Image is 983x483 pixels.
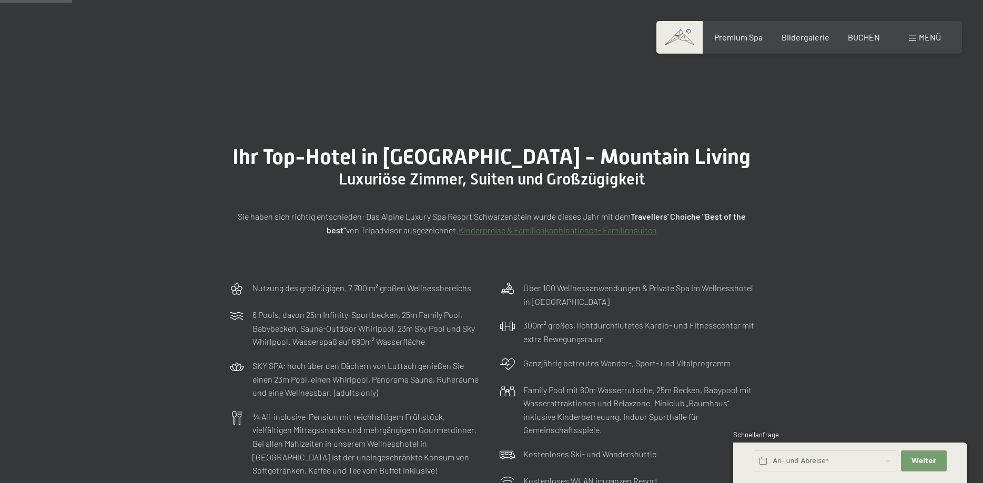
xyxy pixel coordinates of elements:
[327,211,746,235] strong: Travellers' Choiche "Best of the best"
[523,447,656,461] p: Kostenloses Ski- und Wandershuttle
[782,32,829,42] a: Bildergalerie
[523,318,755,345] p: 300m² großes, lichtdurchflutetes Kardio- und Fitnesscenter mit extra Bewegungsraum
[733,430,779,439] span: Schnellanfrage
[523,281,755,308] p: Über 100 Wellnessanwendungen & Private Spa im Wellnesshotel in [GEOGRAPHIC_DATA]
[459,225,657,235] a: Kinderpreise & Familienkonbinationen- Familiensuiten
[232,145,751,169] span: Ihr Top-Hotel in [GEOGRAPHIC_DATA] - Mountain Living
[252,308,484,348] p: 6 Pools, davon 25m Infinity-Sportbecken, 25m Family Pool, Babybecken, Sauna-Outdoor Whirlpool, 23...
[714,32,763,42] a: Premium Spa
[252,410,484,477] p: ¾ All-inclusive-Pension mit reichhaltigem Frühstück, vielfältigen Mittagssnacks und mehrgängigem ...
[523,356,731,370] p: Ganzjährig betreutes Wander-, Sport- und Vitalprogramm
[252,281,471,295] p: Nutzung des großzügigen, 7.700 m² großen Wellnessbereichs
[339,170,645,188] span: Luxuriöse Zimmer, Suiten und Großzügigkeit
[848,32,880,42] a: BUCHEN
[919,32,941,42] span: Menü
[523,383,755,437] p: Family Pool mit 60m Wasserrutsche, 25m Becken, Babypool mit Wasserattraktionen und Relaxzone. Min...
[911,456,936,466] span: Weiter
[229,210,755,237] p: Sie haben sich richtig entschieden: Das Alpine Luxury Spa Resort Schwarzenstein wurde dieses Jahr...
[901,450,946,472] button: Weiter
[252,359,484,399] p: SKY SPA: hoch über den Dächern von Luttach genießen Sie einen 23m Pool, einen Whirlpool, Panorama...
